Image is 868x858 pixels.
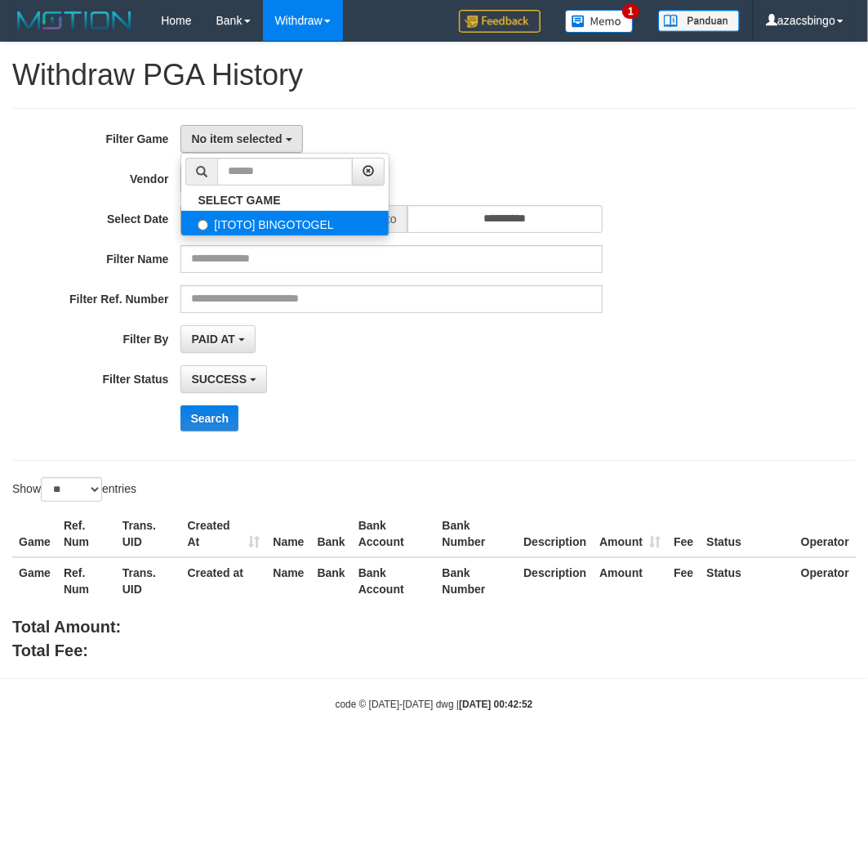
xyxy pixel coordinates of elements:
button: No item selected [180,125,302,153]
label: [ITOTO] BINGOTOGEL [181,211,389,235]
select: Showentries [41,477,102,502]
th: Game [12,557,57,604]
span: SUCCESS [191,373,247,386]
b: SELECT GAME [198,194,280,207]
input: [ITOTO] BINGOTOGEL [198,220,208,230]
th: Bank Number [435,557,517,604]
th: Amount [593,511,667,557]
img: panduan.png [658,10,740,32]
button: Search [180,405,238,431]
img: Button%20Memo.svg [565,10,634,33]
img: Feedback.jpg [459,10,541,33]
th: Bank Number [435,511,517,557]
th: Fee [667,557,700,604]
th: Game [12,511,57,557]
th: Description [517,511,593,557]
img: MOTION_logo.png [12,8,136,33]
button: PAID AT [180,325,255,353]
small: code © [DATE]-[DATE] dwg | [336,699,533,710]
th: Bank Account [352,511,436,557]
th: Bank [311,557,352,604]
a: SELECT GAME [181,190,389,211]
th: Created at [181,557,267,604]
th: Fee [667,511,700,557]
th: Bank Account [352,557,436,604]
th: Ref. Num [57,511,116,557]
th: Amount [593,557,667,604]
span: 1 [622,4,639,19]
b: Total Amount: [12,618,121,636]
th: Created At [181,511,267,557]
span: to [376,205,407,233]
th: Description [517,557,593,604]
span: No item selected [191,132,282,145]
h1: Withdraw PGA History [12,59,856,92]
th: Bank [311,511,352,557]
label: Show entries [12,477,136,502]
b: Total Fee: [12,641,88,659]
th: Status [700,511,794,557]
th: Name [266,557,310,604]
button: SUCCESS [180,365,267,393]
th: Trans. UID [116,511,181,557]
th: Status [700,557,794,604]
th: Trans. UID [116,557,181,604]
strong: [DATE] 00:42:52 [459,699,532,710]
th: Name [266,511,310,557]
span: PAID AT [191,333,234,346]
th: Operator [795,557,856,604]
th: Operator [795,511,856,557]
th: Ref. Num [57,557,116,604]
